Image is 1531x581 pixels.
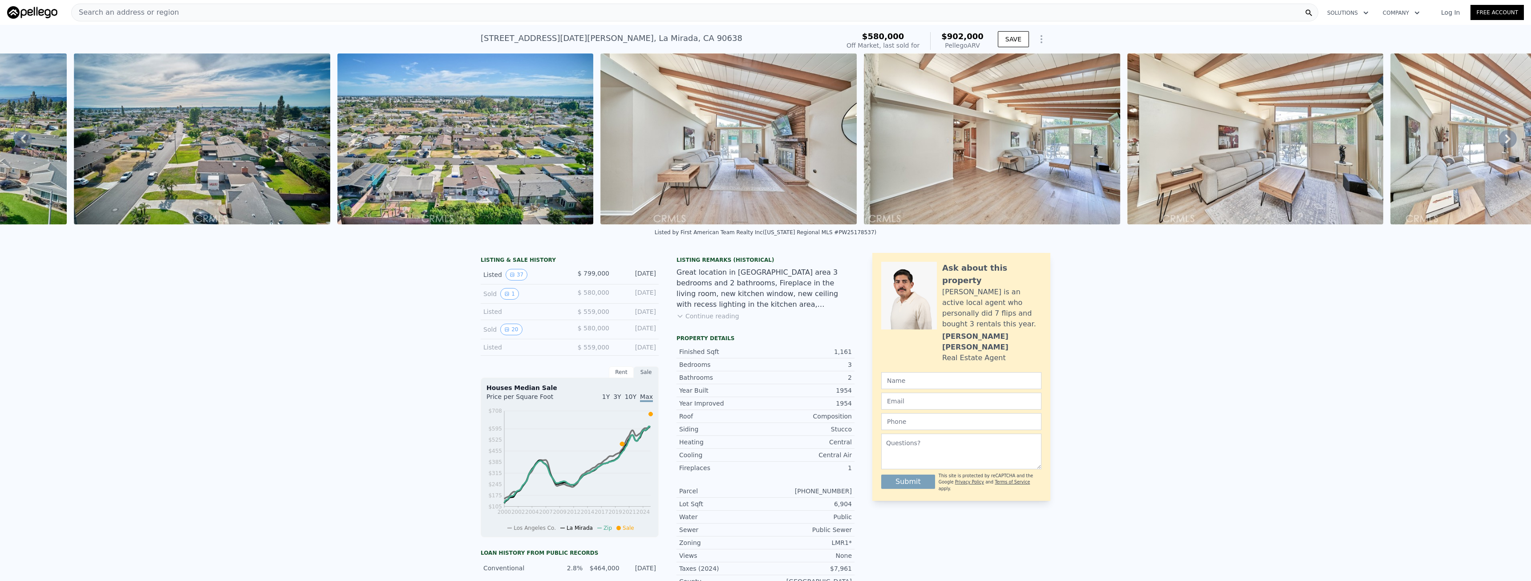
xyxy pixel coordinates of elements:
a: Free Account [1470,5,1524,20]
span: 1Y [602,393,610,400]
div: Rent [609,366,634,378]
div: Sold [483,288,563,300]
tspan: 2000 [498,509,511,515]
span: 3Y [613,393,621,400]
tspan: 2012 [567,509,581,515]
div: $7,961 [765,564,852,573]
div: $464,000 [588,564,619,573]
div: Listed [483,269,563,280]
img: Pellego [7,6,57,19]
span: $ 559,000 [578,308,609,315]
div: Listed [483,307,563,316]
span: $ 580,000 [578,289,609,296]
div: Siding [679,425,765,434]
div: Sold [483,324,563,335]
div: Views [679,551,765,560]
input: Phone [881,413,1041,430]
tspan: 2021 [622,509,636,515]
div: [DATE] [616,307,656,316]
span: $ 580,000 [578,325,609,332]
div: Property details [676,335,855,342]
div: [DATE] [616,343,656,352]
div: Bathrooms [679,373,765,382]
div: [DATE] [616,288,656,300]
div: Sewer [679,525,765,534]
div: 1954 [765,386,852,395]
tspan: $245 [488,481,502,488]
a: Privacy Policy [955,479,984,484]
img: Sale: 167397132 Parcel: 46118299 [74,53,330,224]
div: Finished Sqft [679,347,765,356]
tspan: 2017 [595,509,608,515]
div: Houses Median Sale [486,383,653,392]
div: Conventional [483,564,546,573]
button: Solutions [1320,5,1376,21]
tspan: 2019 [608,509,622,515]
tspan: $175 [488,492,502,499]
div: Central [765,438,852,447]
div: Central Air [765,451,852,459]
img: Sale: 167397132 Parcel: 46118299 [600,53,857,224]
div: Cooling [679,451,765,459]
span: Search an address or region [72,7,179,18]
div: Real Estate Agent [942,353,1006,363]
tspan: 2002 [511,509,525,515]
div: 1,161 [765,347,852,356]
div: Composition [765,412,852,421]
tspan: $708 [488,408,502,414]
span: $ 799,000 [578,270,609,277]
a: Log In [1430,8,1470,17]
span: Sale [623,525,634,531]
div: [DATE] [625,564,656,573]
div: Parcel [679,487,765,496]
a: Terms of Service [995,479,1030,484]
div: Zoning [679,538,765,547]
img: Sale: 167397132 Parcel: 46118299 [864,53,1120,224]
div: Pellego ARV [941,41,984,50]
div: [PERSON_NAME] [PERSON_NAME] [942,331,1041,353]
span: $902,000 [941,32,984,41]
tspan: $315 [488,470,502,476]
div: [PERSON_NAME] is an active local agent who personally did 7 flips and bought 3 rentals this year. [942,287,1041,329]
div: Sale [634,366,659,378]
div: Stucco [765,425,852,434]
span: Zip [603,525,612,531]
div: None [765,551,852,560]
button: View historical data [500,324,522,335]
input: Name [881,372,1041,389]
span: La Mirada [567,525,593,531]
tspan: 2009 [553,509,567,515]
div: 6,904 [765,500,852,508]
div: 1954 [765,399,852,408]
input: Email [881,393,1041,410]
div: Listing Remarks (Historical) [676,256,855,264]
div: Roof [679,412,765,421]
div: Public Sewer [765,525,852,534]
tspan: $455 [488,448,502,454]
div: Bedrooms [679,360,765,369]
span: Los Angeles Co. [514,525,556,531]
div: Fireplaces [679,463,765,472]
button: Submit [881,475,935,489]
div: 2.8% [551,564,583,573]
div: Off Market, last sold for [847,41,919,50]
span: $ 559,000 [578,344,609,351]
img: Sale: 167397132 Parcel: 46118299 [1127,53,1384,224]
tspan: 2007 [539,509,553,515]
div: Loan history from public records [481,549,659,557]
div: Lot Sqft [679,500,765,508]
div: [DATE] [616,269,656,280]
span: Max [640,393,653,402]
div: Public [765,512,852,521]
div: Ask about this property [942,262,1041,287]
div: LMR1* [765,538,852,547]
button: Continue reading [676,312,739,321]
button: View historical data [506,269,527,280]
button: Show Options [1033,30,1050,48]
div: Heating [679,438,765,447]
button: Company [1376,5,1427,21]
button: SAVE [998,31,1029,47]
div: This site is protected by reCAPTCHA and the Google and apply. [939,473,1041,492]
div: Year Built [679,386,765,395]
div: Year Improved [679,399,765,408]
